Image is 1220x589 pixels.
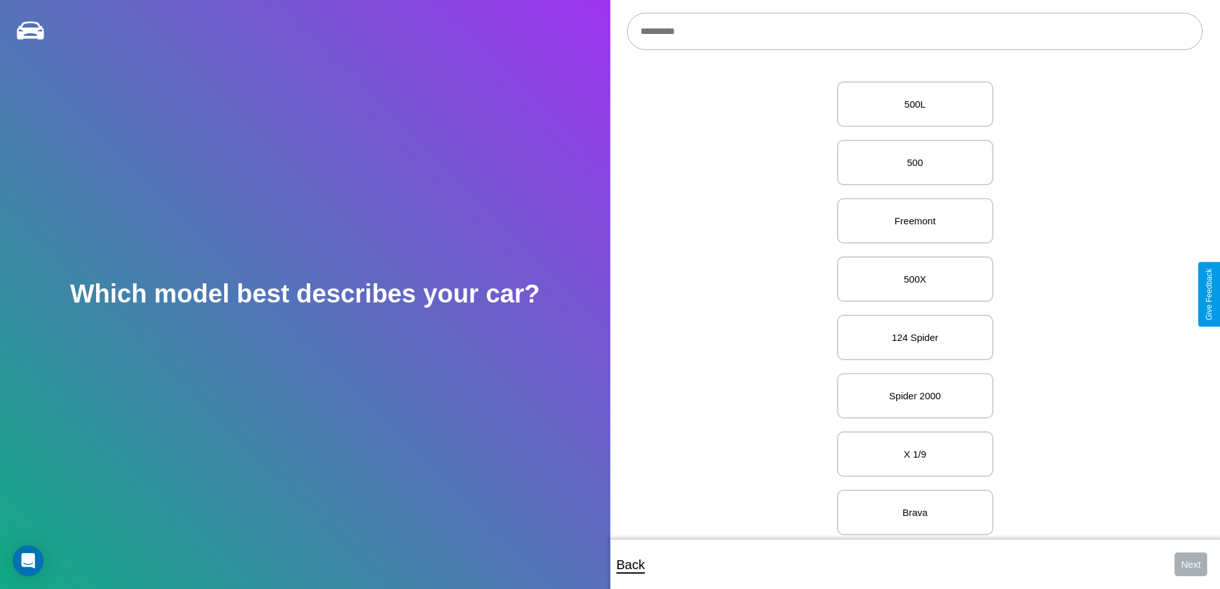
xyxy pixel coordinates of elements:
[851,212,979,229] p: Freemont
[13,545,44,576] div: Open Intercom Messenger
[851,154,979,171] p: 500
[851,504,979,521] p: Brava
[70,279,540,308] h2: Which model best describes your car?
[851,445,979,463] p: X 1/9
[851,270,979,288] p: 500X
[617,553,645,576] p: Back
[1205,269,1214,320] div: Give Feedback
[851,329,979,346] p: 124 Spider
[851,95,979,113] p: 500L
[851,387,979,404] p: Spider 2000
[1175,552,1207,576] button: Next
